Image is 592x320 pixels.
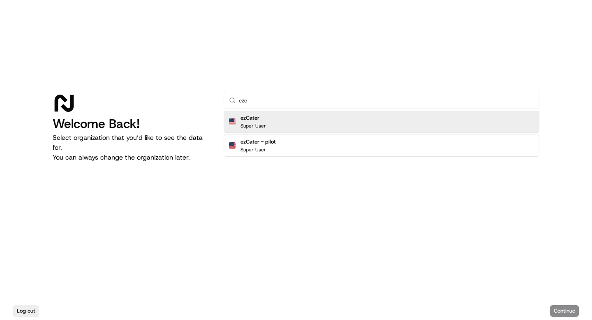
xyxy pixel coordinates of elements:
[13,305,39,317] button: Log out
[240,123,266,129] p: Super User
[229,118,236,125] img: Flag of us
[240,114,266,122] h2: ezCater
[224,109,539,158] div: Suggestions
[240,138,276,146] h2: ezCater - pilot
[229,142,236,149] img: Flag of us
[53,116,210,131] h1: Welcome Back!
[240,146,266,153] p: Super User
[239,92,534,109] input: Type to search...
[53,133,210,162] p: Select organization that you’d like to see the data for. You can always change the organization l...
